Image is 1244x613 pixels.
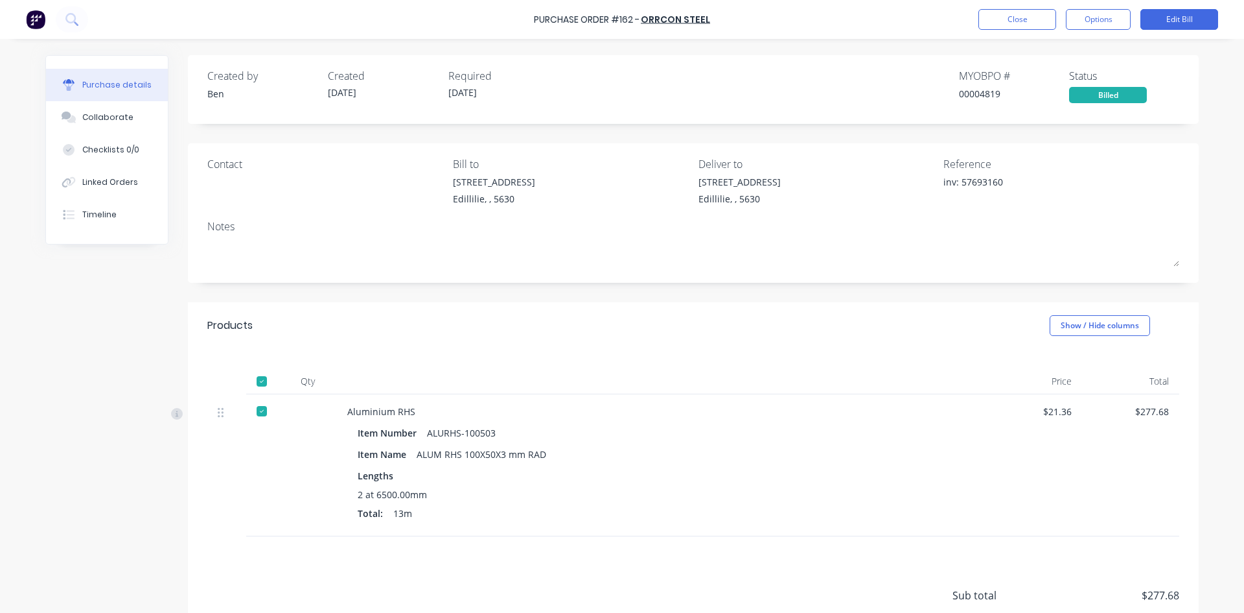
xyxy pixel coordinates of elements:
button: Timeline [46,198,168,231]
div: Status [1069,68,1179,84]
div: Edillilie, , 5630 [698,192,781,206]
span: 13m [393,507,412,520]
div: Deliver to [698,156,934,172]
div: Item Name [358,445,417,464]
div: MYOB PO # [959,68,1069,84]
button: Collaborate [46,101,168,134]
div: ALURHS-100503 [427,424,496,442]
div: ALUM RHS 100X50X3 mm RAD [417,445,546,464]
button: Close [978,9,1056,30]
div: Total [1082,368,1179,394]
button: Edit Bill [1140,9,1218,30]
div: $277.68 [1092,405,1169,418]
button: Options [1066,9,1131,30]
div: Created [328,68,438,84]
div: Purchase details [82,79,152,91]
button: Purchase details [46,69,168,101]
div: Required [448,68,559,84]
a: Orrcon Steel [641,13,710,26]
div: 00004819 [959,87,1069,101]
div: Price [985,368,1082,394]
div: [STREET_ADDRESS] [453,175,535,189]
div: Aluminium RHS [347,405,974,418]
img: Factory [26,10,45,29]
span: Lengths [358,469,393,483]
div: Collaborate [82,112,133,123]
button: Show / Hide columns [1050,315,1150,336]
span: Sub total [952,588,1050,603]
div: $21.36 [995,405,1072,418]
div: Contact [207,156,443,172]
div: Edillilie, , 5630 [453,192,535,206]
div: Item Number [358,424,427,442]
div: Purchase Order #162 - [534,13,639,27]
div: Timeline [82,209,117,221]
button: Linked Orders [46,166,168,198]
span: $277.68 [1050,588,1179,603]
div: Bill to [453,156,689,172]
div: [STREET_ADDRESS] [698,175,781,189]
div: Products [207,318,253,333]
span: 2 at 6500.00mm [358,488,427,501]
textarea: inv: 57693160 [943,175,1105,204]
button: Checklists 0/0 [46,134,168,166]
div: Created by [207,68,317,84]
div: Ben [207,87,317,101]
div: Billed [1069,87,1147,103]
div: Checklists 0/0 [82,144,139,156]
div: Qty [279,368,337,394]
div: Reference [943,156,1179,172]
div: Notes [207,219,1179,234]
span: Total: [358,507,383,520]
div: Linked Orders [82,176,138,188]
